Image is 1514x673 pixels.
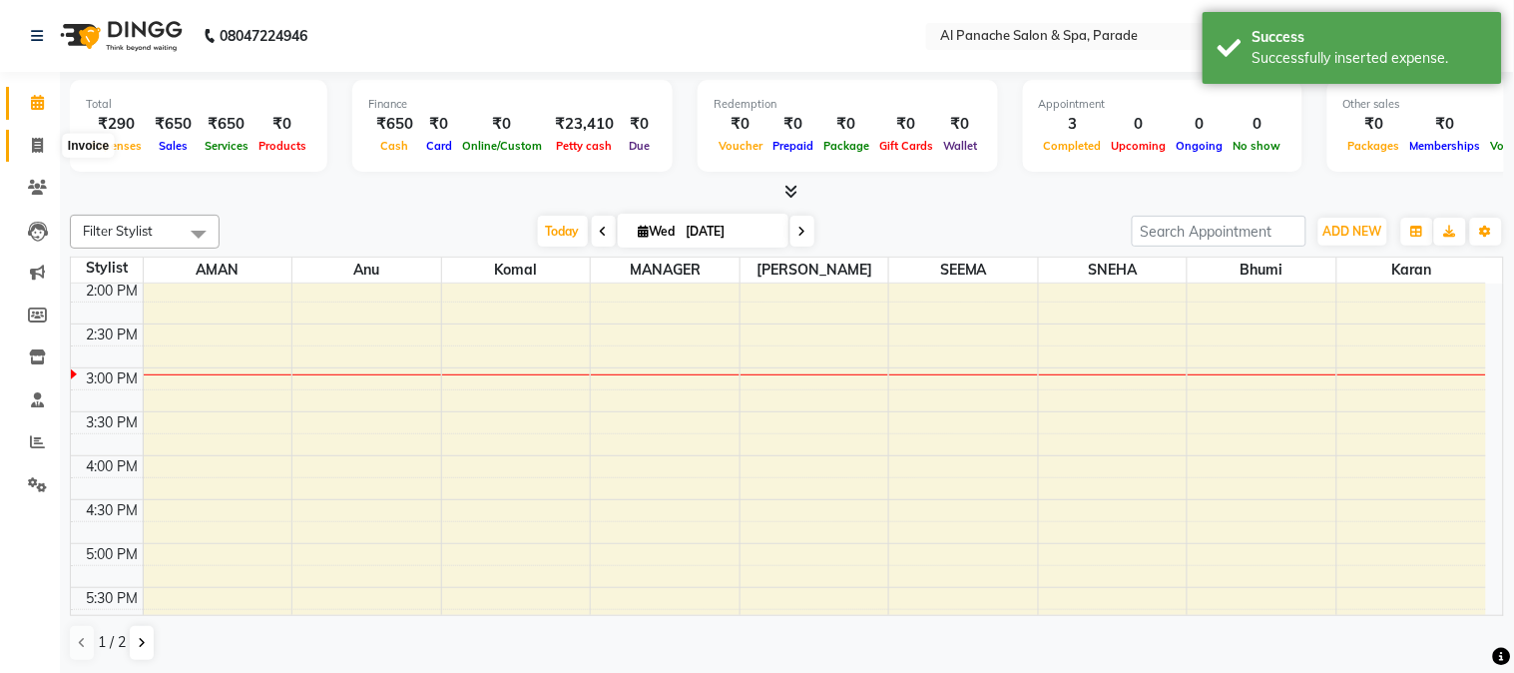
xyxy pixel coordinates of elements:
[538,216,588,247] span: Today
[1039,258,1188,283] span: SNEHA
[292,258,441,283] span: Anu
[63,134,114,158] div: Invoice
[1039,113,1107,136] div: 3
[1107,113,1172,136] div: 0
[421,139,457,153] span: Card
[938,113,982,136] div: ₹0
[154,139,193,153] span: Sales
[1172,113,1229,136] div: 0
[1107,139,1172,153] span: Upcoming
[83,500,143,521] div: 4:30 PM
[83,281,143,302] div: 2:00 PM
[938,139,982,153] span: Wallet
[1343,113,1405,136] div: ₹0
[457,139,547,153] span: Online/Custom
[457,113,547,136] div: ₹0
[741,258,889,283] span: [PERSON_NAME]
[83,588,143,609] div: 5:30 PM
[874,139,938,153] span: Gift Cards
[681,217,780,247] input: 2025-09-03
[714,96,982,113] div: Redemption
[1229,139,1286,153] span: No show
[86,113,147,136] div: ₹290
[144,258,292,283] span: AMAN
[147,113,200,136] div: ₹650
[1039,139,1107,153] span: Completed
[376,139,414,153] span: Cash
[634,224,681,239] span: Wed
[767,139,818,153] span: Prepaid
[818,113,874,136] div: ₹0
[368,96,657,113] div: Finance
[442,258,591,283] span: Komal
[889,258,1038,283] span: SEEMA
[1039,96,1286,113] div: Appointment
[71,258,143,279] div: Stylist
[220,8,307,64] b: 08047224946
[1343,139,1405,153] span: Packages
[1253,27,1487,48] div: Success
[1323,224,1382,239] span: ADD NEW
[624,139,655,153] span: Due
[874,113,938,136] div: ₹0
[1188,258,1336,283] span: Bhumi
[83,325,143,345] div: 2:30 PM
[767,113,818,136] div: ₹0
[98,632,126,653] span: 1 / 2
[1405,139,1486,153] span: Memberships
[1229,113,1286,136] div: 0
[1172,139,1229,153] span: Ongoing
[421,113,457,136] div: ₹0
[83,544,143,565] div: 5:00 PM
[1132,216,1306,247] input: Search Appointment
[51,8,188,64] img: logo
[547,113,622,136] div: ₹23,410
[1405,113,1486,136] div: ₹0
[200,139,253,153] span: Services
[1318,218,1387,246] button: ADD NEW
[83,412,143,433] div: 3:30 PM
[591,258,740,283] span: MANAGER
[200,113,253,136] div: ₹650
[83,456,143,477] div: 4:00 PM
[253,139,311,153] span: Products
[818,139,874,153] span: Package
[83,368,143,389] div: 3:00 PM
[714,139,767,153] span: Voucher
[86,96,311,113] div: Total
[83,223,153,239] span: Filter Stylist
[714,113,767,136] div: ₹0
[622,113,657,136] div: ₹0
[552,139,618,153] span: Petty cash
[1337,258,1486,283] span: Karan
[1253,48,1487,69] div: Successfully inserted expense.
[368,113,421,136] div: ₹650
[253,113,311,136] div: ₹0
